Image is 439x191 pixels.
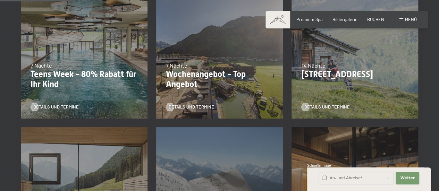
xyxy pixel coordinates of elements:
span: 7 Nächte [166,62,187,69]
a: Premium Spa [296,17,323,22]
span: Details und Termine [33,104,79,110]
a: BUCHEN [367,17,384,22]
span: Details und Termine [169,104,214,110]
a: Bildergalerie [332,17,357,22]
p: [STREET_ADDRESS] [301,69,408,79]
span: 14 Nächte [301,62,325,69]
span: Schnellanfrage [307,163,331,167]
a: Details und Termine [166,104,214,110]
p: Teens Week - 80% Rabatt für Ihr Kind [31,69,138,89]
span: Weiter [400,175,415,181]
p: Wochenangebot - Top Angebot [166,69,273,89]
span: Menü [405,17,417,22]
button: Weiter [396,172,419,184]
a: Details und Termine [301,104,349,110]
span: Details und Termine [304,104,349,110]
a: Details und Termine [31,104,79,110]
span: 7 Nächte [31,62,52,69]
